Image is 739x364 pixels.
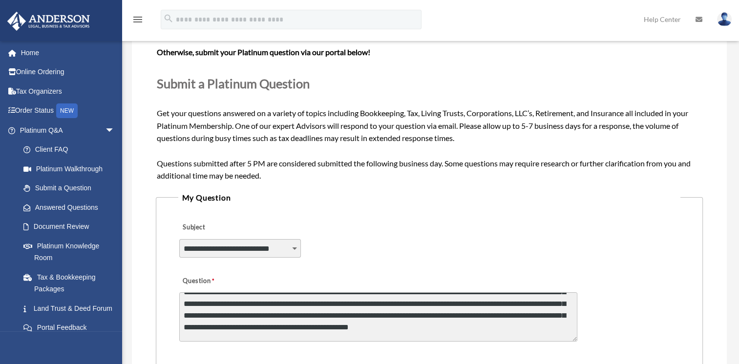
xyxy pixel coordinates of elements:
a: Portal Feedback [14,318,129,338]
label: Subject [179,221,272,235]
a: Client FAQ [14,140,129,160]
img: User Pic [717,12,732,26]
a: Platinum Knowledge Room [14,236,129,267]
a: Tax Organizers [7,81,129,101]
a: Online Ordering [7,62,129,82]
a: Platinum Q&Aarrow_drop_down [7,121,129,140]
a: Document Review [14,217,129,237]
legend: My Question [178,191,681,204]
a: menu [132,17,144,25]
a: Land Trust & Deed Forum [14,299,129,318]
a: Platinum Walkthrough [14,159,129,179]
a: Submit a Question [14,179,125,198]
img: Anderson Advisors Platinum Portal [4,12,93,31]
b: Otherwise, submit your Platinum question via our portal below! [157,47,370,57]
a: Answered Questions [14,198,129,217]
i: menu [132,14,144,25]
span: Submit a Platinum Question [157,76,310,91]
a: Order StatusNEW [7,101,129,121]
a: Home [7,43,129,62]
span: arrow_drop_down [105,121,125,141]
div: NEW [56,103,78,118]
a: Tax & Bookkeeping Packages [14,267,129,299]
i: search [163,13,174,24]
label: Question [179,274,255,288]
span: Get your questions answered on a variety of topics including Bookkeeping, Tax, Living Trusts, Cor... [157,8,702,181]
